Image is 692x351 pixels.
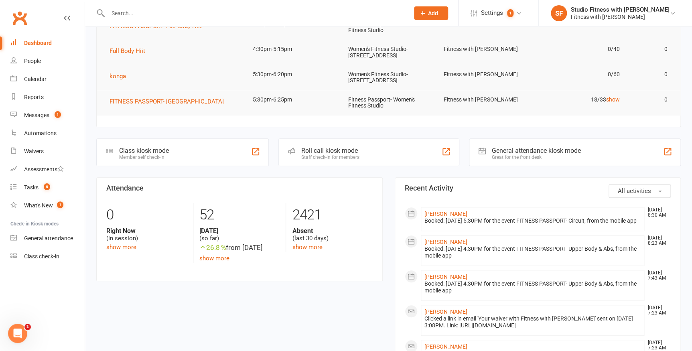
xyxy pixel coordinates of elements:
div: 2421 [292,203,372,227]
div: (in session) [106,227,187,242]
strong: [DATE] [199,227,280,235]
div: 52 [199,203,280,227]
strong: Right Now [106,227,187,235]
div: Staff check-in for members [301,154,359,160]
td: 18/33 [532,90,627,109]
div: 0 [106,203,187,227]
a: Class kiosk mode [10,248,85,266]
div: Studio Fitness with [PERSON_NAME] [571,6,670,13]
a: What's New1 [10,197,85,215]
div: Class check-in [24,253,59,260]
td: 0 [627,90,675,109]
time: [DATE] 7:23 AM [644,305,670,316]
td: 4:30pm-5:15pm [246,40,341,59]
button: konga [110,71,132,81]
td: Fitness with [PERSON_NAME] [436,90,532,109]
div: Fitness with [PERSON_NAME] [571,13,670,20]
span: Full Body Hiit [110,47,145,55]
a: [PERSON_NAME] [424,239,467,245]
div: Dashboard [24,40,52,46]
td: 0/40 [532,40,627,59]
td: Fitness with [PERSON_NAME] [436,40,532,59]
button: All activities [609,184,671,198]
a: Clubworx [10,8,30,28]
span: All activities [618,187,651,195]
td: Fitness Passport- Women's Fitness Studio [341,15,436,40]
a: Dashboard [10,34,85,52]
div: General attendance kiosk mode [492,147,581,154]
a: show more [199,255,229,262]
div: Calendar [24,76,47,82]
span: FITNESS PASSPORT- [GEOGRAPHIC_DATA] [110,98,224,105]
div: (so far) [199,227,280,242]
span: FITNESS PASSPORT- Full Body Hiit [110,22,202,30]
button: FITNESS PASSPORT- [GEOGRAPHIC_DATA] [110,97,229,106]
td: Fitness Passport- Women's Fitness Studio [341,90,436,116]
a: [PERSON_NAME] [424,343,467,350]
span: 1 [55,111,61,118]
div: Roll call kiosk mode [301,147,359,154]
time: [DATE] 8:30 AM [644,207,670,218]
input: Search... [106,8,404,19]
time: [DATE] 8:23 AM [644,235,670,246]
span: 1 [507,9,513,17]
div: Booked: [DATE] 4:30PM for the event FITNESS PASSPORT- Upper Body & Abs, from the mobile app [424,245,641,259]
a: Calendar [10,70,85,88]
a: [PERSON_NAME] [424,274,467,280]
td: Fitness with [PERSON_NAME] [436,65,532,84]
span: 26.8 % [199,243,226,252]
a: [PERSON_NAME] [424,211,467,217]
div: Great for the front desk [492,154,581,160]
td: 5:30pm-6:25pm [246,90,341,109]
time: [DATE] 7:43 AM [644,270,670,281]
td: Women's Fitness Studio- [STREET_ADDRESS] [341,40,436,65]
a: show more [106,243,136,251]
div: Clicked a link in email 'Your waiver with Fitness with [PERSON_NAME]' sent on [DATE] 3:08PM. Link... [424,315,641,329]
td: 5:30pm-6:20pm [246,65,341,84]
strong: Absent [292,227,372,235]
div: (last 30 days) [292,227,372,242]
span: 1 [24,324,31,330]
div: Messages [24,112,49,118]
td: Women's Fitness Studio- [STREET_ADDRESS] [341,65,436,90]
button: Add [414,6,448,20]
span: 6 [44,183,50,190]
td: 0 [627,40,675,59]
a: Tasks 6 [10,179,85,197]
div: Member self check-in [119,154,169,160]
a: [PERSON_NAME] [424,308,467,315]
span: Add [428,10,438,16]
div: General attendance [24,235,73,241]
div: Booked: [DATE] 4:30PM for the event FITNESS PASSPORT- Upper Body & Abs, from the mobile app [424,280,641,294]
iframe: Intercom live chat [8,324,27,343]
div: Automations [24,130,57,136]
div: from [DATE] [199,242,280,253]
div: Assessments [24,166,64,172]
div: Tasks [24,184,39,191]
div: SF [551,5,567,21]
a: Waivers [10,142,85,160]
a: Messages 1 [10,106,85,124]
h3: Attendance [106,184,373,192]
span: Settings [481,4,503,22]
a: show more [292,243,322,251]
a: show [606,96,620,103]
a: Assessments [10,160,85,179]
button: Full Body Hiit [110,46,151,56]
td: 0/60 [532,65,627,84]
div: Waivers [24,148,44,154]
a: show [606,21,620,27]
a: People [10,52,85,70]
div: Class kiosk mode [119,147,169,154]
div: Booked: [DATE] 5:30PM for the event FITNESS PASSPORT- Circuit, from the mobile app [424,217,641,224]
a: Reports [10,88,85,106]
a: Automations [10,124,85,142]
div: Reports [24,94,44,100]
td: 0 [627,65,675,84]
h3: Recent Activity [405,184,671,192]
div: People [24,58,41,64]
time: [DATE] 7:23 AM [644,340,670,351]
span: 1 [57,201,63,208]
a: General attendance kiosk mode [10,229,85,248]
div: What's New [24,202,53,209]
